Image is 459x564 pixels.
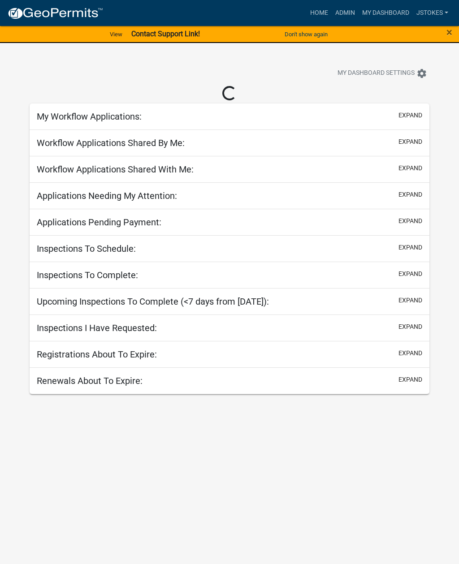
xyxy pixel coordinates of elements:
button: expand [398,296,422,305]
button: expand [398,137,422,146]
h5: Workflow Applications Shared With Me: [37,164,194,175]
button: expand [398,164,422,173]
h5: Applications Pending Payment: [37,217,161,228]
a: Home [307,4,332,22]
button: expand [398,243,422,252]
strong: Contact Support Link! [131,30,200,38]
a: View [106,27,126,42]
button: Don't show again [281,27,331,42]
a: My Dashboard [359,4,413,22]
h5: Inspections I Have Requested: [37,323,157,333]
h5: Renewals About To Expire: [37,375,143,386]
a: Admin [332,4,359,22]
button: expand [398,216,422,226]
button: Close [446,27,452,38]
span: × [446,26,452,39]
h5: My Workflow Applications: [37,111,142,122]
button: My Dashboard Settingssettings [330,65,434,82]
h5: Workflow Applications Shared By Me: [37,138,185,148]
h5: Registrations About To Expire: [37,349,157,360]
h5: Applications Needing My Attention: [37,190,177,201]
h5: Upcoming Inspections To Complete (<7 days from [DATE]): [37,296,269,307]
h5: Inspections To Schedule: [37,243,136,254]
button: expand [398,375,422,384]
button: expand [398,111,422,120]
button: expand [398,269,422,279]
i: settings [416,68,427,79]
a: jstokes [413,4,452,22]
h5: Inspections To Complete: [37,270,138,280]
span: My Dashboard Settings [338,68,415,79]
button: expand [398,322,422,332]
button: expand [398,349,422,358]
button: expand [398,190,422,199]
